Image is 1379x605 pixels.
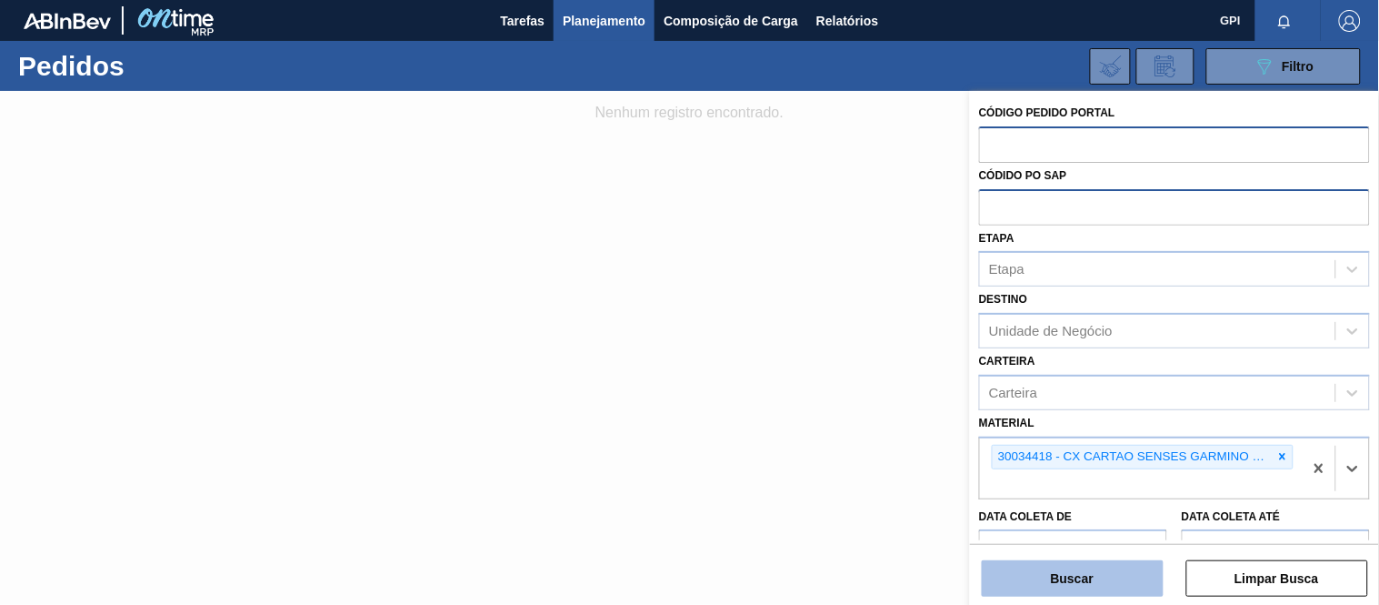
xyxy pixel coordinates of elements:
input: dd/mm/yyyy [1182,529,1370,566]
div: 30034418 - CX CARTAO SENSES GARMINO 269ML LN C6 [993,446,1273,469]
div: Unidade de Negócio [989,324,1113,339]
h1: Pedidos [18,55,279,76]
span: Composição de Carga [664,10,798,32]
label: Carteira [979,355,1035,368]
label: Material [979,417,1034,429]
div: Importar Negociações dos Pedidos [1090,48,1131,85]
label: Data coleta de [979,510,1072,523]
label: Código Pedido Portal [979,106,1115,119]
span: Relatórios [816,10,878,32]
span: Planejamento [563,10,645,32]
label: Data coleta até [1182,510,1280,523]
span: Tarefas [500,10,545,32]
div: Etapa [989,262,1024,277]
img: TNhmsLtSVTkK8tSr43FrP2fwEKptu5GPRR3wAAAABJRU5ErkJggg== [24,13,111,29]
div: Solicitação de Revisão de Pedidos [1136,48,1194,85]
label: Destino [979,293,1027,306]
input: dd/mm/yyyy [979,529,1167,566]
label: Etapa [979,232,1014,245]
label: Códido PO SAP [979,169,1067,182]
img: Logout [1339,10,1361,32]
div: Carteira [989,385,1037,400]
span: Filtro [1283,59,1314,74]
button: Notificações [1255,8,1314,34]
button: Filtro [1206,48,1361,85]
